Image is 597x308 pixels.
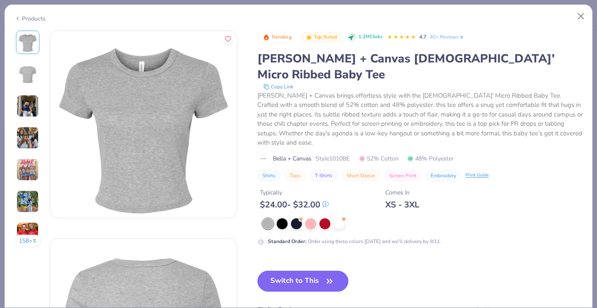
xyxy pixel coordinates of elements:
[16,190,39,213] img: User generated content
[359,154,399,163] span: 52% Cotton
[573,8,589,24] button: Close
[50,31,237,218] img: Front
[257,51,583,83] div: [PERSON_NAME] + Canvas [DEMOGRAPHIC_DATA]' Micro Ribbed Baby Tee
[273,154,311,163] span: Bella + Canvas
[268,238,306,245] strong: Standard Order :
[342,170,380,181] button: Short Sleeve
[16,158,39,181] img: User generated content
[407,154,454,163] span: 48% Polyester
[387,31,416,44] div: 4.7 Stars
[285,170,306,181] button: Tops
[260,188,329,197] div: Typically
[257,170,280,181] button: Shirts
[310,170,337,181] button: T-Shirts
[465,172,489,179] div: Print Guide
[223,34,234,44] button: Like
[268,238,441,245] div: Order using these colors [DATE] and we’ll delivery by 9/11.
[257,155,269,162] img: brand logo
[14,14,46,23] div: Products
[430,33,465,41] a: 40+ Reviews
[16,95,39,117] img: User generated content
[18,32,38,52] img: Front
[257,91,583,148] div: [PERSON_NAME] + Canvas brings effortless style with the [DEMOGRAPHIC_DATA]' Micro Ribbed Baby Tee...
[261,83,296,91] button: copy to clipboard
[16,222,39,245] img: User generated content
[316,154,350,163] span: Style 1010BE
[301,32,341,43] button: Badge Button
[384,170,421,181] button: Screen Print
[260,199,329,210] div: $ 24.00 - $ 32.00
[358,34,382,41] span: 1.2M Clicks
[419,34,426,40] span: 4.7
[306,34,312,41] img: Top Rated sort
[314,35,337,39] span: Top Rated
[18,64,38,84] img: Back
[14,235,42,247] button: 158+
[258,32,296,43] button: Badge Button
[257,271,348,292] button: Switch to This
[263,34,270,41] img: Trending sort
[426,170,461,181] button: Embroidery
[271,35,292,39] span: Trending
[16,127,39,149] img: User generated content
[385,188,419,197] div: Comes In
[385,199,419,210] div: XS - 3XL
